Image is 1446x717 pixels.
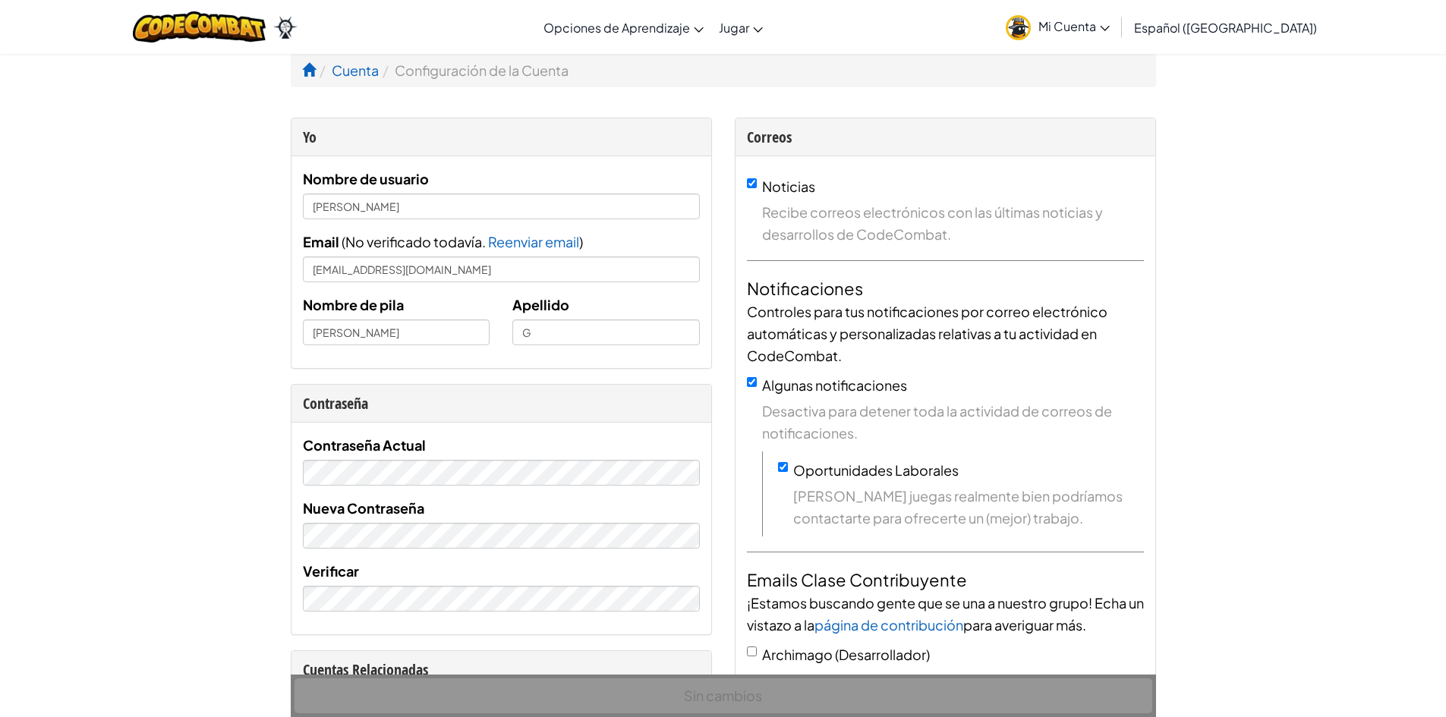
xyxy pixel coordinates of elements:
[303,497,424,519] label: Nueva Contraseña
[579,233,583,250] span: )
[536,7,711,48] a: Opciones de Aprendizaje
[793,461,959,479] label: Oportunidades Laborales
[747,126,1144,148] div: Correos
[1038,18,1110,34] span: Mi Cuenta
[303,392,700,414] div: Contraseña
[303,233,339,250] span: Email
[963,616,1086,634] span: para averiguar más.
[303,659,700,681] div: Cuentas Relacionadas
[303,434,426,456] label: Contraseña Actual
[747,568,1144,592] h4: Emails Clase Contribuyente
[998,3,1117,51] a: Mi Cuenta
[793,485,1144,529] span: [PERSON_NAME] juegas realmente bien podríamos contactarte para ofrecerte un (mejor) trabajo.
[303,560,359,582] label: Verificar
[747,594,1144,634] span: ¡Estamos buscando gente que se una a nuestro grupo! Echa un vistazo a la
[303,126,700,148] div: Yo
[133,11,266,42] img: CodeCombat logo
[345,233,488,250] span: No verificado todavía.
[747,303,1107,364] span: Controles para tus notificaciones por correo electrónico automáticas y personalizadas relativas a...
[719,20,749,36] span: Jugar
[273,16,298,39] img: Ozaria
[379,59,569,81] li: Configuración de la Cuenta
[303,294,404,316] label: Nombre de pila
[747,276,1144,300] h4: Notificaciones
[762,669,1144,691] span: Obten correos de nuevas oportunidades y anuncios.
[1134,20,1317,36] span: Español ([GEOGRAPHIC_DATA])
[814,616,963,634] a: página de contribución
[762,400,1144,444] span: Desactiva para detener toda la actividad de correos de notificaciones.
[332,61,379,79] a: Cuenta
[762,201,1144,245] span: Recibe correos electrónicos con las últimas noticias y desarrollos de CodeCombat.
[711,7,770,48] a: Jugar
[303,168,429,190] label: Nombre de usuario
[488,233,579,250] span: Reenviar email
[762,376,907,394] label: Algunas notificaciones
[762,178,815,195] label: Noticias
[512,294,569,316] label: Apellido
[339,233,345,250] span: (
[835,646,930,663] span: (Desarrollador)
[1006,15,1031,40] img: avatar
[543,20,690,36] span: Opciones de Aprendizaje
[1126,7,1325,48] a: Español ([GEOGRAPHIC_DATA])
[762,646,833,663] span: Archimago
